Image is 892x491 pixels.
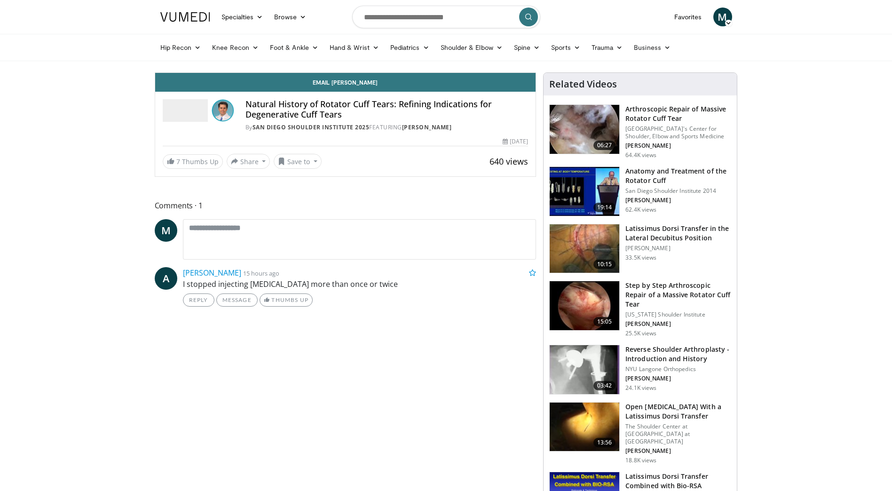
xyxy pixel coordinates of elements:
p: 33.5K views [625,254,656,261]
p: I stopped injecting [MEDICAL_DATA] more than once or twice [183,278,537,290]
p: NYU Langone Orthopedics [625,365,731,373]
p: 62.4K views [625,206,656,214]
h3: Reverse Shoulder Arthroplasty - Introduction and History [625,345,731,364]
span: 15:05 [593,317,616,326]
span: 13:56 [593,438,616,447]
h3: Open [MEDICAL_DATA] With a Latissimus Dorsi Transfer [625,402,731,421]
a: Pediatrics [385,38,435,57]
span: 03:42 [593,381,616,390]
a: Browse [268,8,312,26]
a: Trauma [586,38,629,57]
a: 13:56 Open [MEDICAL_DATA] With a Latissimus Dorsi Transfer The Shoulder Center at [GEOGRAPHIC_DAT... [549,402,731,464]
img: 58008271-3059-4eea-87a5-8726eb53a503.150x105_q85_crop-smart_upscale.jpg [550,167,619,216]
img: 38772_0000_3.png.150x105_q85_crop-smart_upscale.jpg [550,403,619,451]
h4: Natural History of Rotator Cuff Tears: Refining Indications for Degenerative Cuff Tears [245,99,529,119]
h4: Related Videos [549,79,617,90]
span: 06:27 [593,141,616,150]
small: 15 hours ago [243,269,279,277]
p: [PERSON_NAME] [625,375,731,382]
p: The Shoulder Center at [GEOGRAPHIC_DATA] at [GEOGRAPHIC_DATA] [625,423,731,445]
span: Comments 1 [155,199,537,212]
p: 18.8K views [625,457,656,464]
a: Specialties [216,8,269,26]
h3: Arthroscopic Repair of Massive Rotator Cuff Tear [625,104,731,123]
a: 03:42 Reverse Shoulder Arthroplasty - Introduction and History NYU Langone Orthopedics [PERSON_NA... [549,345,731,395]
div: [DATE] [503,137,528,146]
p: 25.5K views [625,330,656,337]
p: 24.1K views [625,384,656,392]
button: Save to [274,154,322,169]
span: 7 [176,157,180,166]
p: [PERSON_NAME] [625,320,731,328]
a: Sports [545,38,586,57]
p: [PERSON_NAME] [625,197,731,204]
a: Knee Recon [206,38,264,57]
span: 19:14 [593,203,616,212]
a: Business [628,38,676,57]
a: [PERSON_NAME] [183,268,241,278]
img: zucker_4.png.150x105_q85_crop-smart_upscale.jpg [550,345,619,394]
a: Thumbs Up [260,293,313,307]
input: Search topics, interventions [352,6,540,28]
a: Hand & Wrist [324,38,385,57]
a: San Diego Shoulder Institute 2025 [253,123,370,131]
a: 19:14 Anatomy and Treatment of the Rotator Cuff San Diego Shoulder Institute 2014 [PERSON_NAME] 6... [549,166,731,216]
h3: Latissimus Dorsi Transfer in the Lateral Decubitus Position [625,224,731,243]
a: A [155,267,177,290]
a: Message [216,293,258,307]
a: Spine [508,38,545,57]
a: Foot & Ankle [264,38,324,57]
p: 64.4K views [625,151,656,159]
img: VuMedi Logo [160,12,210,22]
p: [PERSON_NAME] [625,245,731,252]
img: 38501_0000_3.png.150x105_q85_crop-smart_upscale.jpg [550,224,619,273]
img: 7cd5bdb9-3b5e-40f2-a8f4-702d57719c06.150x105_q85_crop-smart_upscale.jpg [550,281,619,330]
a: 06:27 Arthroscopic Repair of Massive Rotator Cuff Tear [GEOGRAPHIC_DATA]'s Center for Shoulder, E... [549,104,731,159]
h3: Step by Step Arthroscopic Repair of a Massive Rotator Cuff Tear [625,281,731,309]
a: Email [PERSON_NAME] [155,73,536,92]
p: [PERSON_NAME] [625,447,731,455]
p: San Diego Shoulder Institute 2014 [625,187,731,195]
p: [PERSON_NAME] [625,142,731,150]
img: Avatar [212,99,234,122]
a: Shoulder & Elbow [435,38,508,57]
a: Hip Recon [155,38,207,57]
p: [US_STATE] Shoulder Institute [625,311,731,318]
img: 281021_0002_1.png.150x105_q85_crop-smart_upscale.jpg [550,105,619,154]
a: 10:15 Latissimus Dorsi Transfer in the Lateral Decubitus Position [PERSON_NAME] 33.5K views [549,224,731,274]
span: 10:15 [593,260,616,269]
a: Favorites [669,8,708,26]
a: M [155,219,177,242]
h3: Latissimus Dorsi Transfer Combined with Bio-RSA [625,472,731,491]
h3: Anatomy and Treatment of the Rotator Cuff [625,166,731,185]
p: [GEOGRAPHIC_DATA]'s Center for Shoulder, Elbow and Sports Medicine [625,125,731,140]
a: M [713,8,732,26]
div: By FEATURING [245,123,529,132]
img: San Diego Shoulder Institute 2025 [163,99,208,122]
a: 7 Thumbs Up [163,154,223,169]
span: 640 views [489,156,528,167]
a: 15:05 Step by Step Arthroscopic Repair of a Massive Rotator Cuff Tear [US_STATE] Shoulder Institu... [549,281,731,337]
button: Share [227,154,270,169]
a: [PERSON_NAME] [402,123,452,131]
a: Reply [183,293,214,307]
